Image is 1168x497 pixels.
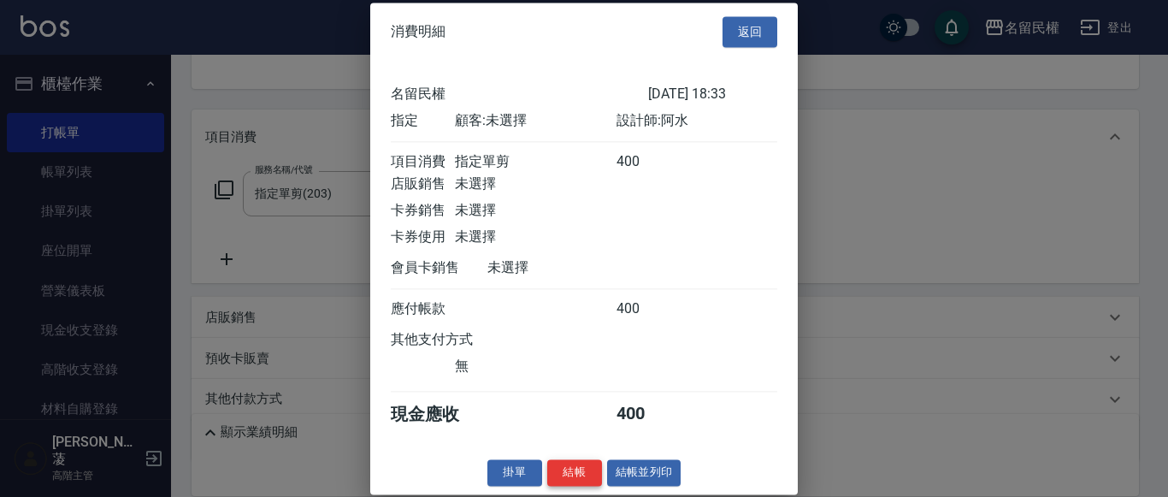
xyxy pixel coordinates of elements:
div: 項目消費 [391,153,455,171]
div: [DATE] 18:33 [648,86,777,104]
div: 指定 [391,112,455,130]
div: 400 [616,153,681,171]
div: 其他支付方式 [391,331,520,349]
div: 未選擇 [455,175,616,193]
div: 卡券銷售 [391,202,455,220]
div: 會員卡銷售 [391,259,487,277]
button: 結帳 [547,459,602,486]
span: 消費明細 [391,23,445,40]
div: 名留民權 [391,86,648,104]
button: 結帳並列印 [607,459,681,486]
div: 顧客: 未選擇 [455,112,616,130]
div: 指定單剪 [455,153,616,171]
div: 400 [616,403,681,426]
div: 未選擇 [455,202,616,220]
div: 現金應收 [391,403,487,426]
div: 未選擇 [487,259,648,277]
div: 400 [616,300,681,318]
div: 卡券使用 [391,228,455,246]
div: 設計師: 阿水 [616,112,777,130]
div: 店販銷售 [391,175,455,193]
button: 掛單 [487,459,542,486]
div: 無 [455,358,616,376]
div: 應付帳款 [391,300,455,318]
button: 返回 [723,16,777,48]
div: 未選擇 [455,228,616,246]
